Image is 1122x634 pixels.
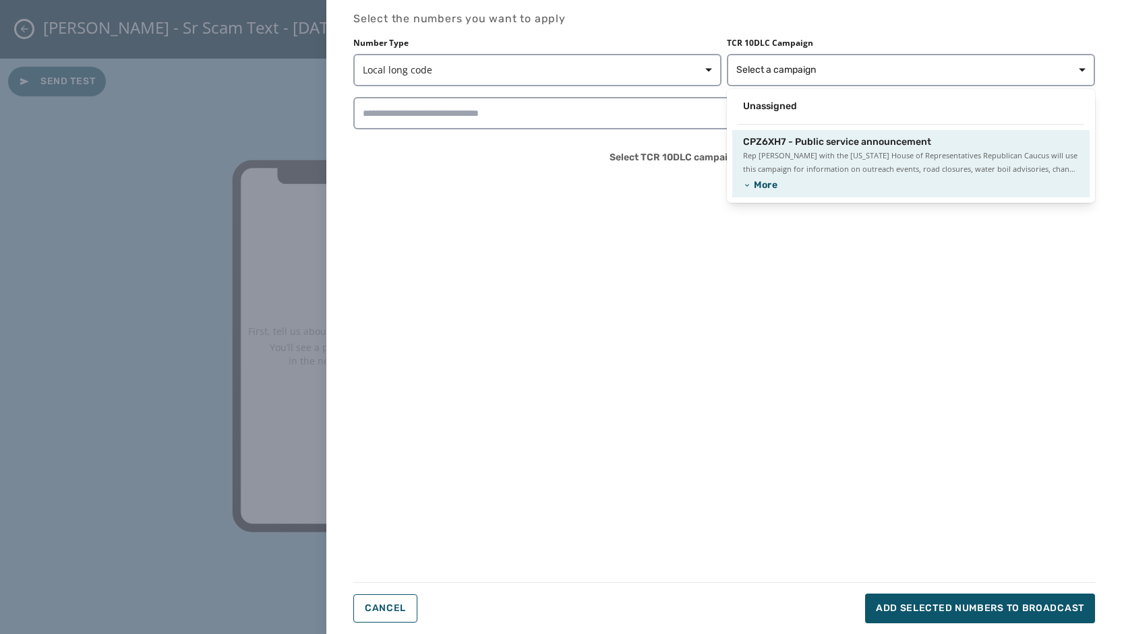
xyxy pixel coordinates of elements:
span: Select a campaign [736,63,816,77]
div: Select a campaign [727,89,1095,203]
span: Rep [PERSON_NAME] with the [US_STATE] House of Representatives Republican Caucus will use this ca... [743,149,1079,176]
button: Select a campaign [727,54,1095,86]
span: CPZ6XH7 - Public service announcement [743,135,931,149]
button: More [743,179,1079,192]
span: Unassigned [743,100,797,113]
